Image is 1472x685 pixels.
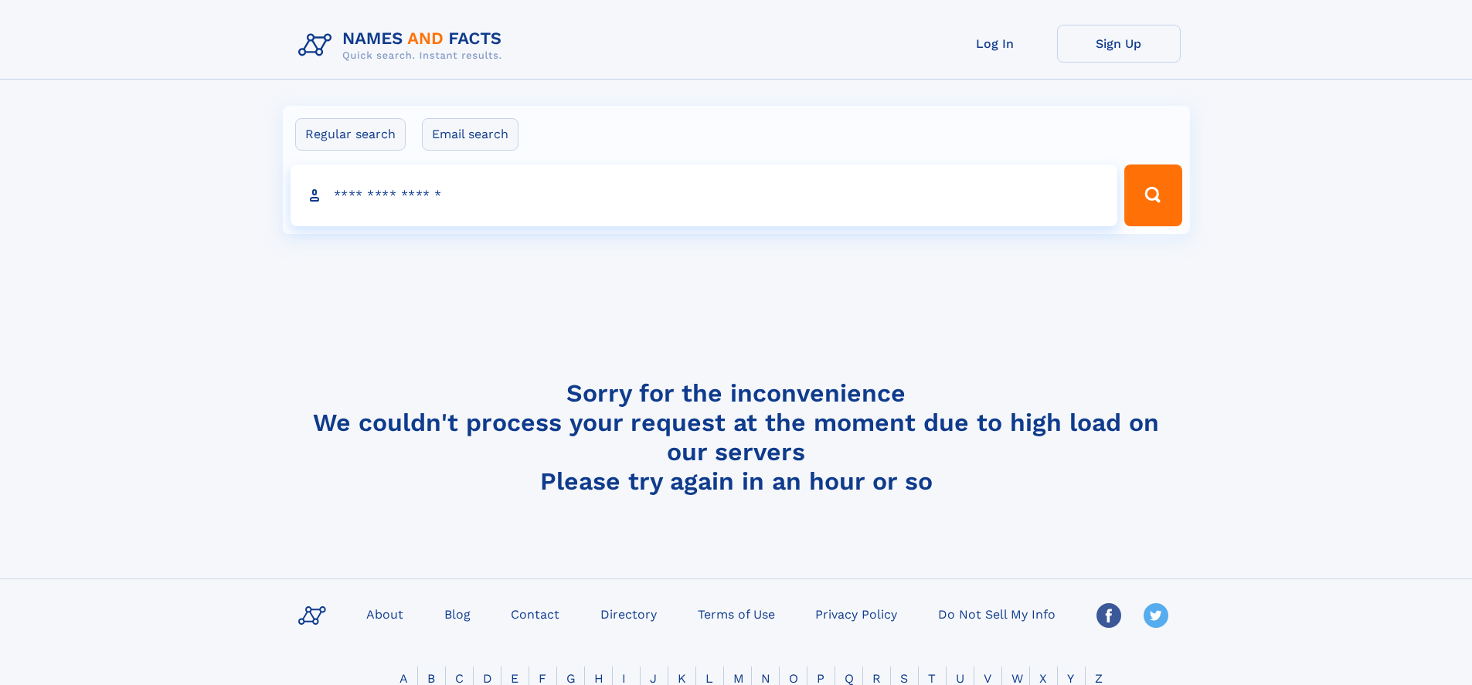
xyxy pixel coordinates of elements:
a: Sign Up [1057,25,1181,63]
input: search input [291,164,1118,226]
a: About [360,602,410,625]
img: Twitter [1144,603,1168,628]
img: Logo Names and Facts [292,25,515,66]
a: Do Not Sell My Info [932,602,1062,625]
a: Directory [594,602,663,625]
label: Email search [422,118,518,151]
a: Privacy Policy [809,602,903,625]
a: Terms of Use [692,602,781,625]
a: Contact [505,602,566,625]
button: Search Button [1124,164,1181,226]
a: Blog [438,602,477,625]
h4: Sorry for the inconvenience We couldn't process your request at the moment due to high load on ou... [292,378,1181,496]
label: Regular search [295,118,406,151]
img: Facebook [1096,603,1121,628]
a: Log In [933,25,1057,63]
